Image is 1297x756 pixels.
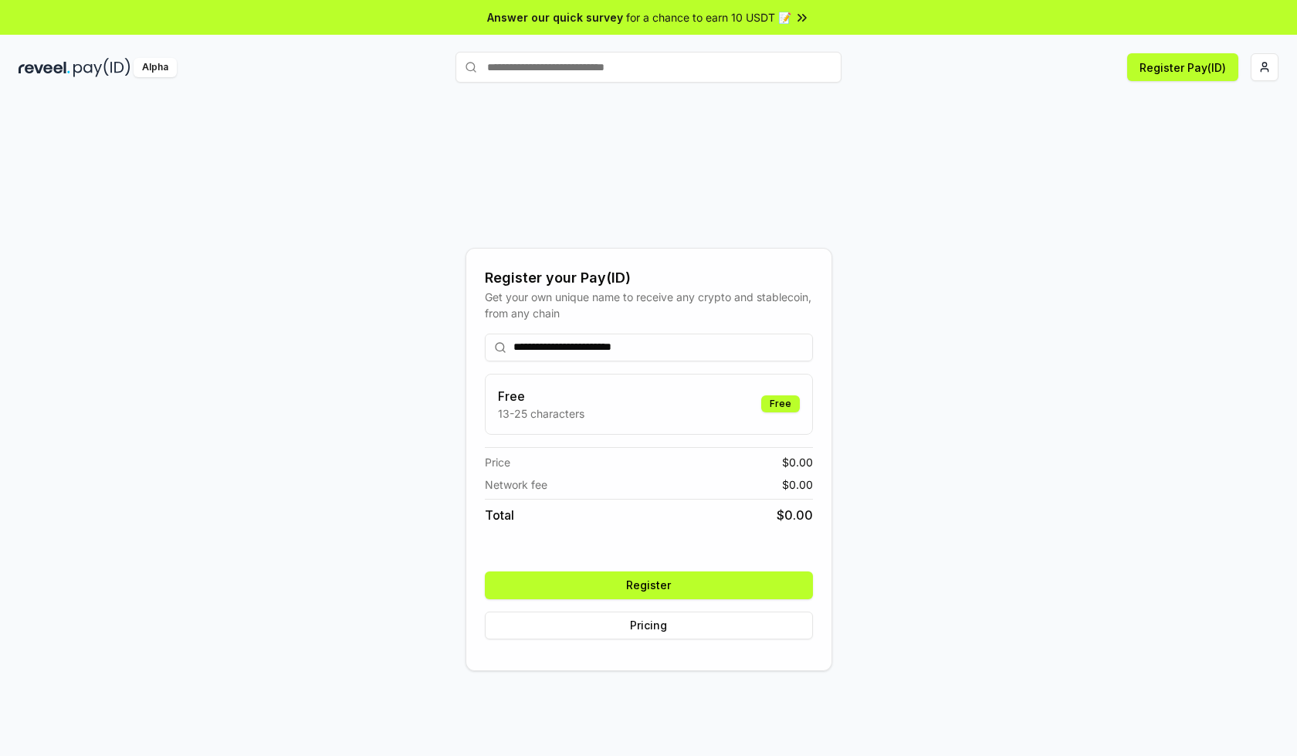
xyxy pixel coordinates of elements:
h3: Free [498,387,584,405]
button: Register Pay(ID) [1127,53,1238,81]
button: Pricing [485,612,813,639]
span: Answer our quick survey [487,9,623,25]
span: $ 0.00 [782,476,813,493]
div: Free [761,395,800,412]
img: pay_id [73,58,130,77]
div: Get your own unique name to receive any crypto and stablecoin, from any chain [485,289,813,321]
p: 13-25 characters [498,405,584,422]
span: Price [485,454,510,470]
span: $ 0.00 [782,454,813,470]
span: Network fee [485,476,547,493]
img: reveel_dark [19,58,70,77]
div: Alpha [134,58,177,77]
span: Total [485,506,514,524]
button: Register [485,571,813,599]
span: $ 0.00 [777,506,813,524]
span: for a chance to earn 10 USDT 📝 [626,9,791,25]
div: Register your Pay(ID) [485,267,813,289]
